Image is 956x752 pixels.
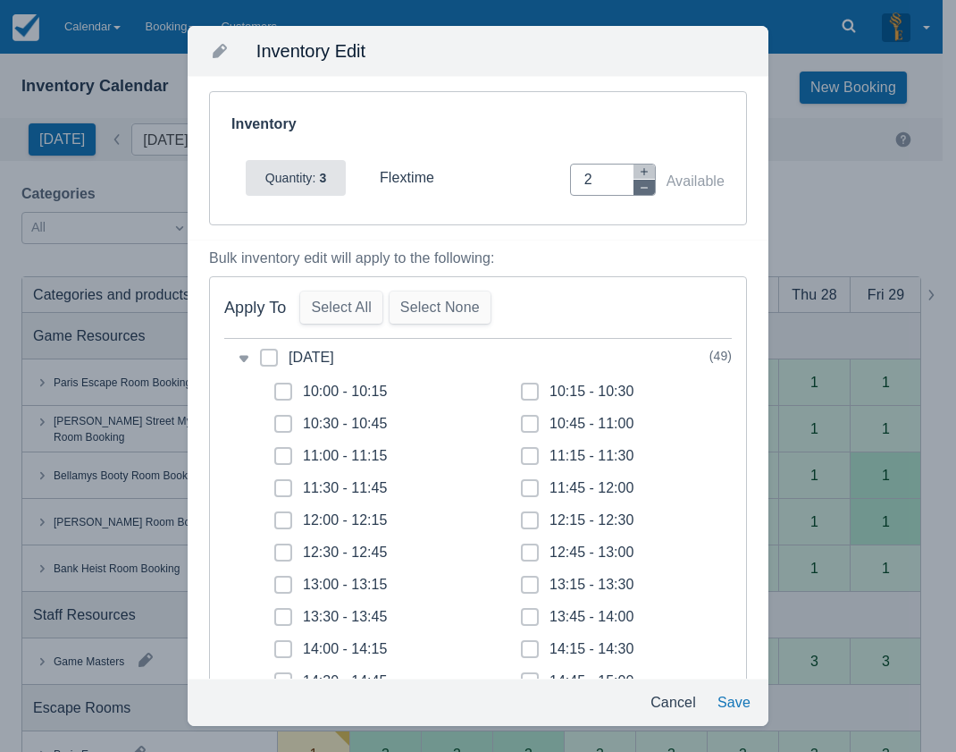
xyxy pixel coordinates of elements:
div: 11:45 - 12:00 [549,479,633,497]
div: Apply To [224,298,286,318]
div: 14:15 - 14:30 [549,640,633,658]
span: flextime [380,170,434,185]
div: Inventory Edit [242,41,761,61]
strong: 3 [315,171,326,185]
div: 11:00 - 11:15 [303,447,387,465]
button: Cancel [643,687,703,719]
div: 13:00 - 13:15 [303,576,387,594]
div: 12:45 - 13:00 [549,544,633,562]
div: 11:30 - 11:45 [303,479,387,497]
button: Select All [300,292,382,324]
div: 12:30 - 12:45 [303,544,387,562]
div: 14:00 - 14:15 [303,640,387,658]
div: 14:30 - 14:45 [303,672,387,690]
div: 13:15 - 13:30 [549,576,633,594]
div: 10:45 - 11:00 [549,415,633,433]
div: 11:15 - 11:30 [549,447,633,465]
div: 10:00 - 10:15 [303,383,387,401]
div: 12:00 - 12:15 [303,511,387,529]
div: 10:15 - 10:30 [549,383,633,401]
div: 13:45 - 14:00 [549,608,633,626]
h5: [DATE] [260,339,334,376]
div: Inventory [231,114,300,135]
button: Select None [390,292,491,324]
button: Save [710,687,758,719]
div: 14:45 - 15:00 [549,672,633,690]
div: 13:30 - 13:45 [303,608,387,626]
span: Quantity: [265,171,316,185]
div: ( 49 ) [709,345,732,367]
div: 12:15 - 12:30 [549,511,633,529]
div: Available [667,171,725,192]
div: 10:30 - 10:45 [303,415,387,433]
div: Bulk inventory edit will apply to the following: [209,248,747,269]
